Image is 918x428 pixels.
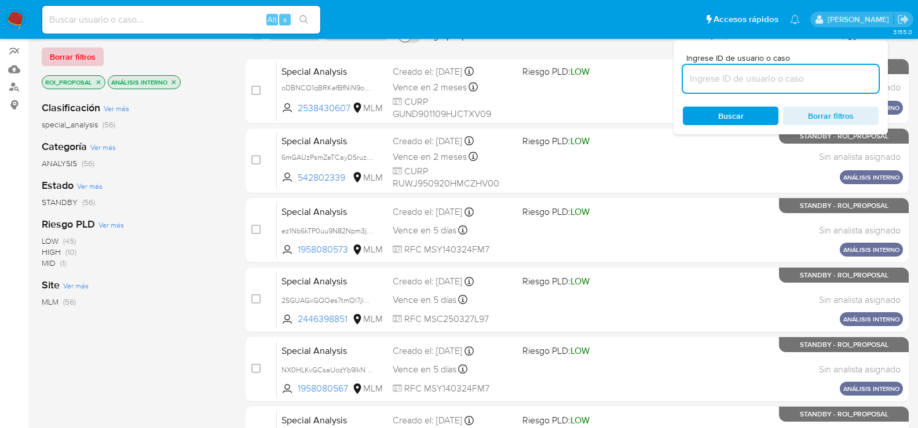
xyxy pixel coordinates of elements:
[714,13,778,25] span: Accesos rápidos
[268,14,277,25] span: Alt
[828,14,893,25] p: cesar.gonzalez@mercadolibre.com.mx
[42,12,320,27] input: Buscar usuario o caso...
[893,27,912,36] span: 3.155.0
[283,14,287,25] span: s
[292,12,316,28] button: search-icon
[897,13,909,25] a: Salir
[790,14,800,24] a: Notificaciones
